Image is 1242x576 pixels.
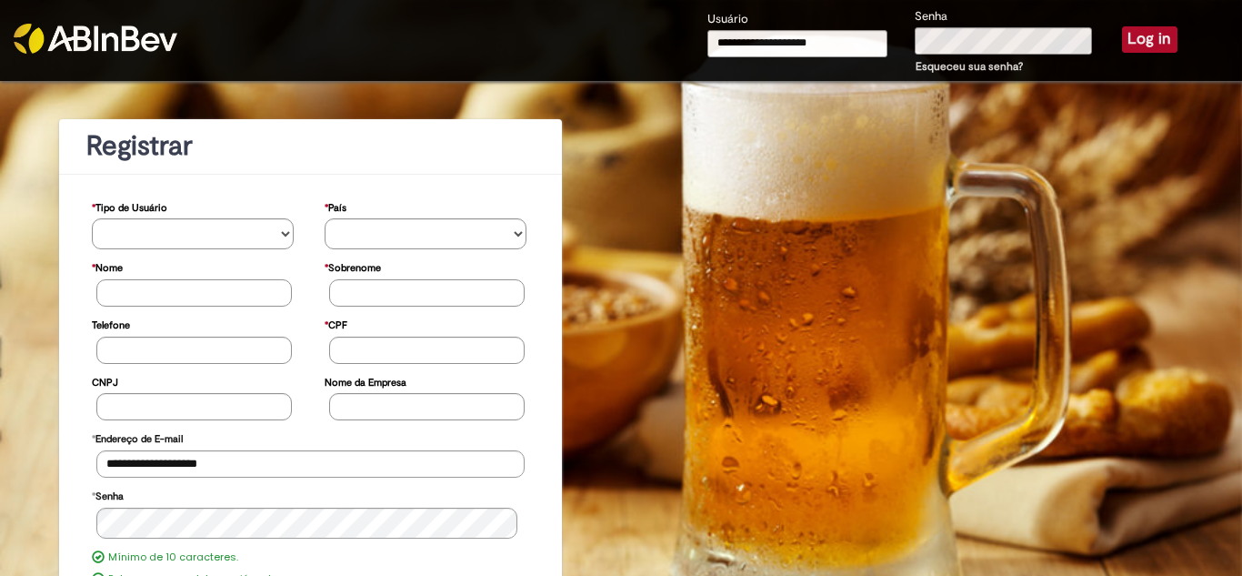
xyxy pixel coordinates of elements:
label: Endereço de E-mail [92,424,183,450]
h1: Registrar [86,131,535,161]
label: Sobrenome [325,253,381,279]
label: Nome [92,253,123,279]
button: Log in [1122,26,1177,52]
a: Esqueceu sua senha? [916,59,1023,74]
label: Senha [915,8,947,25]
label: País [325,193,346,219]
label: Senha [92,481,124,508]
label: Usuário [707,11,748,28]
img: ABInbev-white.png [14,24,177,54]
label: Telefone [92,310,130,337]
label: CNPJ [92,368,118,394]
label: CPF [325,310,347,337]
label: Mínimo de 10 caracteres. [108,551,238,565]
label: Tipo de Usuário [92,193,167,219]
label: Nome da Empresa [325,368,406,394]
